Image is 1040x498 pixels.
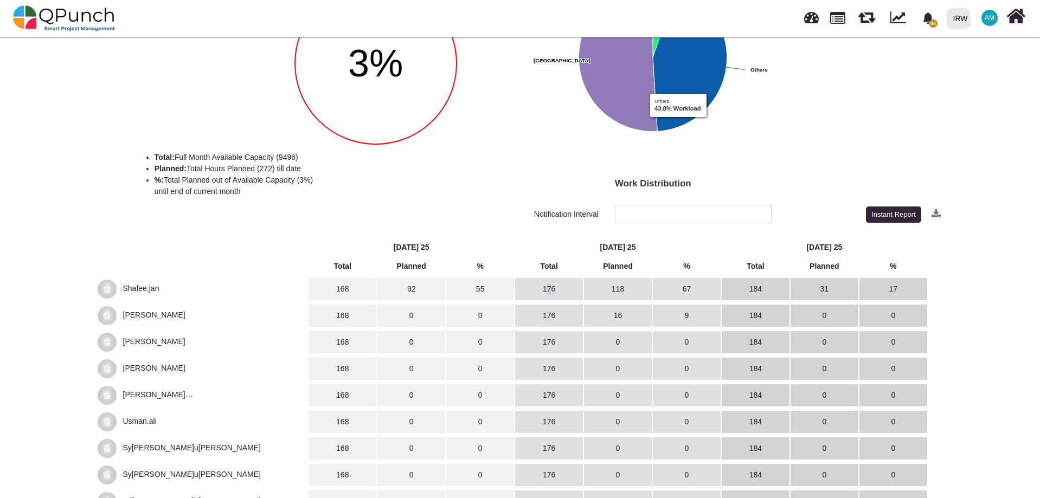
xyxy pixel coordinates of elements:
[804,7,819,23] span: Dashboard
[791,305,858,327] td: 0
[653,437,721,460] td: 0
[446,259,514,274] th: %
[377,358,445,380] td: 0
[722,437,789,460] td: 184
[584,278,652,300] td: 118
[830,7,845,24] span: Projects
[309,240,514,255] th: [DATE] 25
[515,384,583,406] td: 176
[722,278,789,300] td: 184
[653,331,721,353] td: 0
[615,178,691,189] text: Work Distribution
[791,384,858,406] td: 0
[859,384,927,406] td: 0
[791,278,858,300] td: 31
[98,306,117,325] img: noimage.061eb95.jpg
[515,259,583,274] th: Total
[515,331,583,353] td: 176
[123,311,185,319] span: Mahmood Ashraf
[858,5,875,23] span: Releases
[922,12,934,24] svg: bell fill
[953,9,968,28] div: IRW
[309,259,376,274] th: Total
[446,411,514,433] td: 0
[515,437,583,460] td: 176
[155,176,164,184] b: %:
[929,20,938,28] span: 44
[123,337,185,346] span: Ruman Muhith
[98,386,117,405] img: noimage.061eb95.jpg
[377,437,445,460] td: 0
[309,384,376,406] td: 168
[377,464,445,486] td: 0
[584,358,652,380] td: 0
[942,1,975,36] a: IRW
[309,305,376,327] td: 168
[1006,6,1025,27] i: Home
[446,437,514,460] td: 0
[885,1,916,36] div: Dynamic Report
[515,278,583,300] td: 176
[377,411,445,433] td: 0
[584,384,652,406] td: 0
[98,412,117,431] img: noimage.061eb95.jpg
[123,364,185,372] span: Abdullah Jahangir
[919,8,938,28] div: Notification
[515,411,583,433] td: 176
[377,384,445,406] td: 0
[791,411,858,433] td: 0
[722,464,789,486] td: 184
[653,411,721,433] td: 0
[446,464,514,486] td: 0
[309,437,376,460] td: 168
[653,305,721,327] td: 9
[123,443,261,452] span: Syed Huzaifa Bukhari
[446,358,514,380] td: 0
[446,331,514,353] td: 0
[155,152,550,163] li: Full Month Available Capacity (9496)
[446,278,514,300] td: 55
[309,278,376,300] td: 168
[975,1,1004,35] a: AM
[859,331,927,353] td: 0
[653,358,721,380] td: 0
[791,464,858,486] td: 0
[309,358,376,380] td: 168
[377,278,445,300] td: 92
[13,2,115,35] img: qpunch-sp.fa6292f.png
[859,411,927,433] td: 0
[534,57,590,63] text: [GEOGRAPHIC_DATA]
[653,384,721,406] td: 0
[859,259,927,274] th: %
[584,437,652,460] td: 0
[791,437,858,460] td: 0
[98,439,117,458] img: noimage.061eb95.jpg
[791,259,858,274] th: Planned
[377,331,445,353] td: 0
[866,206,922,223] button: Instant Report
[377,259,445,274] th: Planned
[446,384,514,406] td: 0
[98,465,117,484] img: noimage.061eb95.jpg
[309,464,376,486] td: 168
[791,331,858,353] td: 0
[98,333,117,352] img: noimage.061eb95.jpg
[722,411,789,433] td: 184
[515,464,583,486] td: 176
[750,67,768,73] text: Others
[309,331,376,353] td: 168
[722,259,789,274] th: Total
[155,163,550,174] li: Total Hours Planned (272) till date
[722,240,927,255] th: [DATE] 25
[981,10,998,26] span: Asad Malik
[123,284,159,293] span: Shafee.jan
[584,464,652,486] td: 0
[98,390,253,415] span: Muhammad.shoaib
[155,164,187,173] b: Planned:
[446,305,514,327] td: 0
[584,305,652,327] td: 16
[859,464,927,486] td: 0
[584,331,652,353] td: 0
[985,15,994,21] span: AM
[123,470,261,478] span: Syed Huzaifa Bukhari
